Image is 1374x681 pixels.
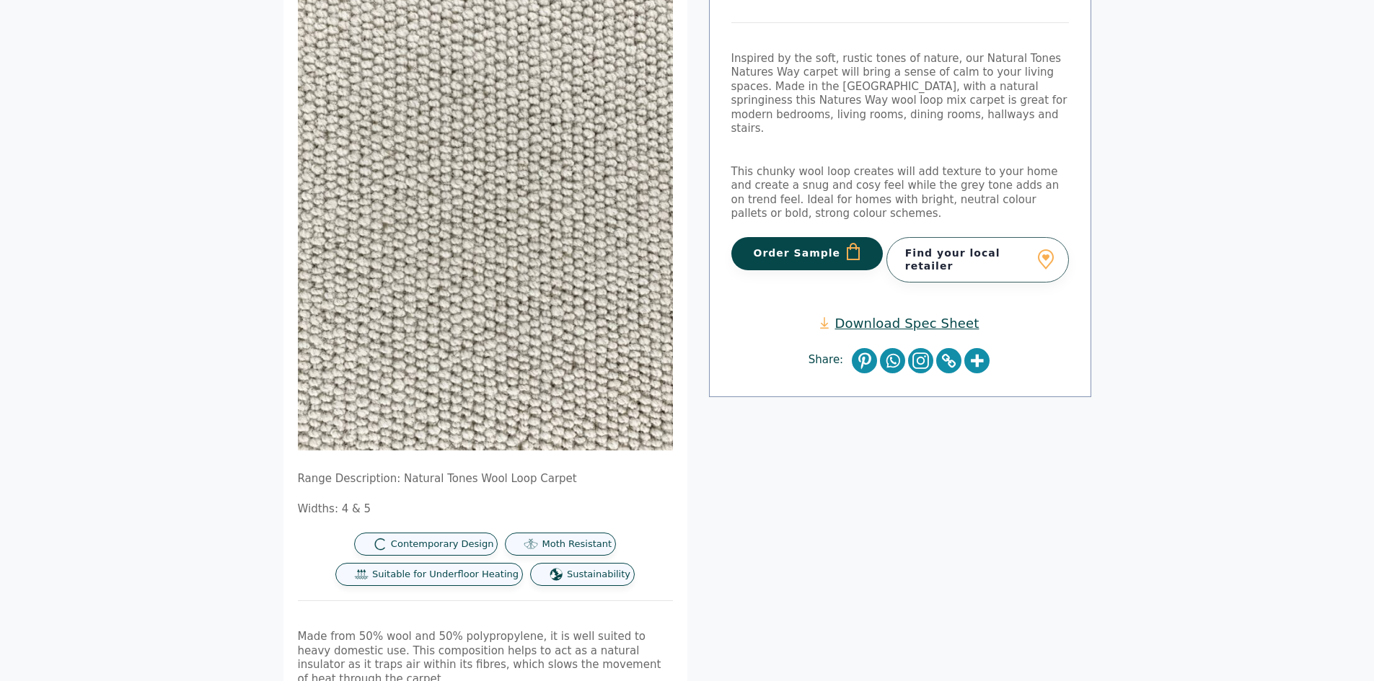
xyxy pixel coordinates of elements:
[391,538,494,551] span: Contemporary Design
[542,538,612,551] span: Moth Resistant
[298,630,646,657] span: Made from 50% wool and 50% polypropylene, it is well suited to heavy domestic use. This com
[852,348,877,373] a: Pinterest
[820,315,979,331] a: Download Spec Sheet
[298,472,673,486] p: Range Description: Natural Tones Wool Loop Carpet
[809,353,850,368] span: Share:
[964,348,990,373] a: More
[567,569,630,581] span: Sustainability
[372,569,519,581] span: Suitable for Underfloor Heating
[731,237,884,270] button: Order Sample
[886,237,1069,282] a: Find your local retailer
[298,502,673,517] p: Widths: 4 & 5
[731,52,1062,107] span: Inspired by the soft, rustic tones of nature, our Natural Tones Natures Way carpet will bring a s...
[731,94,1067,135] span: his Natures Way wool loop mix carpet is great for modern bedrooms, living rooms, dining rooms, ha...
[880,348,905,373] a: Whatsapp
[731,165,1060,221] span: This chunky wool loop creates will add texture to your home and create a snug and cosy feel while...
[908,348,933,373] a: Instagram
[936,348,961,373] a: Copy Link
